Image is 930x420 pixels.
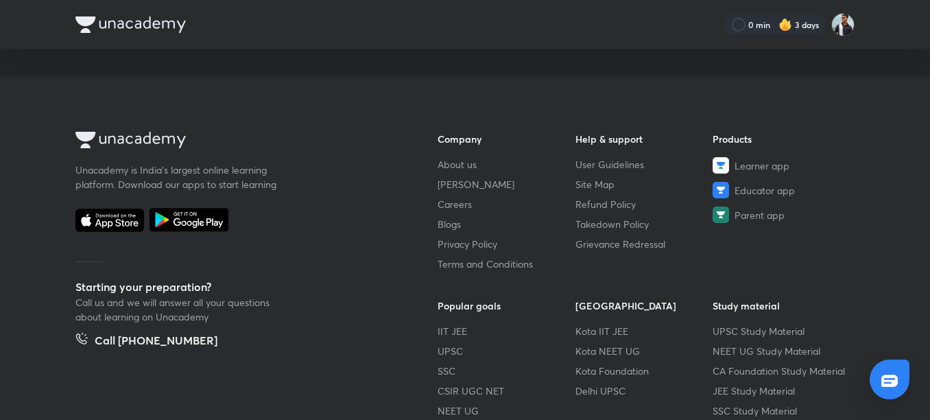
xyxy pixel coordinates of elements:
img: Learner app [713,157,729,174]
span: Careers [438,197,472,211]
p: Unacademy is India’s largest online learning platform. Download our apps to start learning [75,163,281,191]
a: [PERSON_NAME] [438,177,575,191]
img: Educator app [713,182,729,198]
img: Company Logo [75,16,186,33]
a: Terms and Conditions [438,257,575,271]
a: Privacy Policy [438,237,575,251]
a: Educator app [713,182,850,198]
a: Company Logo [75,132,394,152]
h6: Company [438,132,575,146]
span: Parent app [735,208,785,222]
a: CSIR UGC NET [438,384,575,398]
h6: Popular goals [438,299,575,313]
h6: Help & support [575,132,713,146]
a: User Guidelines [575,157,713,172]
a: JEE Study Material [713,384,850,398]
img: streak [778,18,792,32]
a: UPSC [438,344,575,358]
a: SSC [438,364,575,378]
a: Parent app [713,207,850,223]
a: Kota Foundation [575,364,713,378]
span: Learner app [735,159,789,173]
h6: Products [713,132,850,146]
a: UPSC Study Material [713,324,850,338]
span: Educator app [735,183,795,198]
a: Blogs [438,217,575,231]
a: Learner app [713,157,850,174]
a: Refund Policy [575,197,713,211]
a: NEET UG Study Material [713,344,850,358]
p: Call us and we will answer all your questions about learning on Unacademy [75,295,281,324]
a: SSC Study Material [713,404,850,418]
img: Company Logo [75,132,186,148]
a: About us [438,157,575,172]
img: Hitesh Kumar [831,13,855,36]
a: Takedown Policy [575,217,713,231]
h6: [GEOGRAPHIC_DATA] [575,299,713,313]
h5: Starting your preparation? [75,279,394,295]
a: Kota IIT JEE [575,324,713,338]
a: CA Foundation Study Material [713,364,850,378]
a: NEET UG [438,404,575,418]
h5: Call [PHONE_NUMBER] [95,332,217,351]
a: Careers [438,197,575,211]
a: Grievance Redressal [575,237,713,251]
a: Site Map [575,177,713,191]
h6: Study material [713,299,850,313]
a: Kota NEET UG [575,344,713,358]
img: Parent app [713,207,729,223]
a: Call [PHONE_NUMBER] [75,332,217,351]
a: IIT JEE [438,324,575,338]
a: Delhi UPSC [575,384,713,398]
